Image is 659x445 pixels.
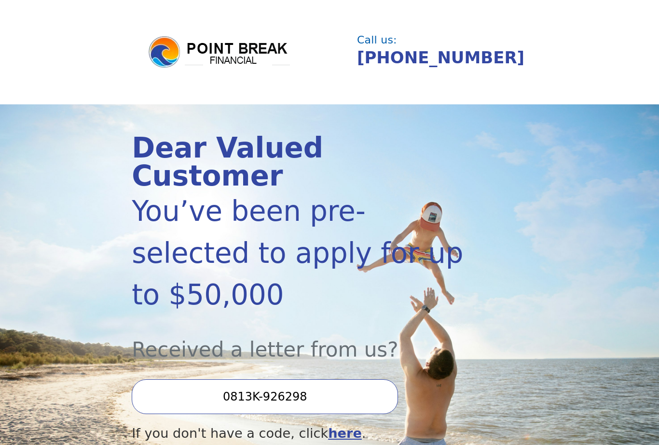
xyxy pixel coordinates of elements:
img: logo.png [147,35,292,70]
div: Dear Valued Customer [132,134,468,190]
div: You’ve been pre-selected to apply for up to $50,000 [132,190,468,316]
a: [PHONE_NUMBER] [357,48,524,67]
div: Received a letter from us? [132,316,468,365]
div: Call us: [357,35,522,45]
input: Enter your Offer Code: [132,379,398,414]
div: If you don't have a code, click . [132,424,468,444]
a: here [328,426,362,441]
